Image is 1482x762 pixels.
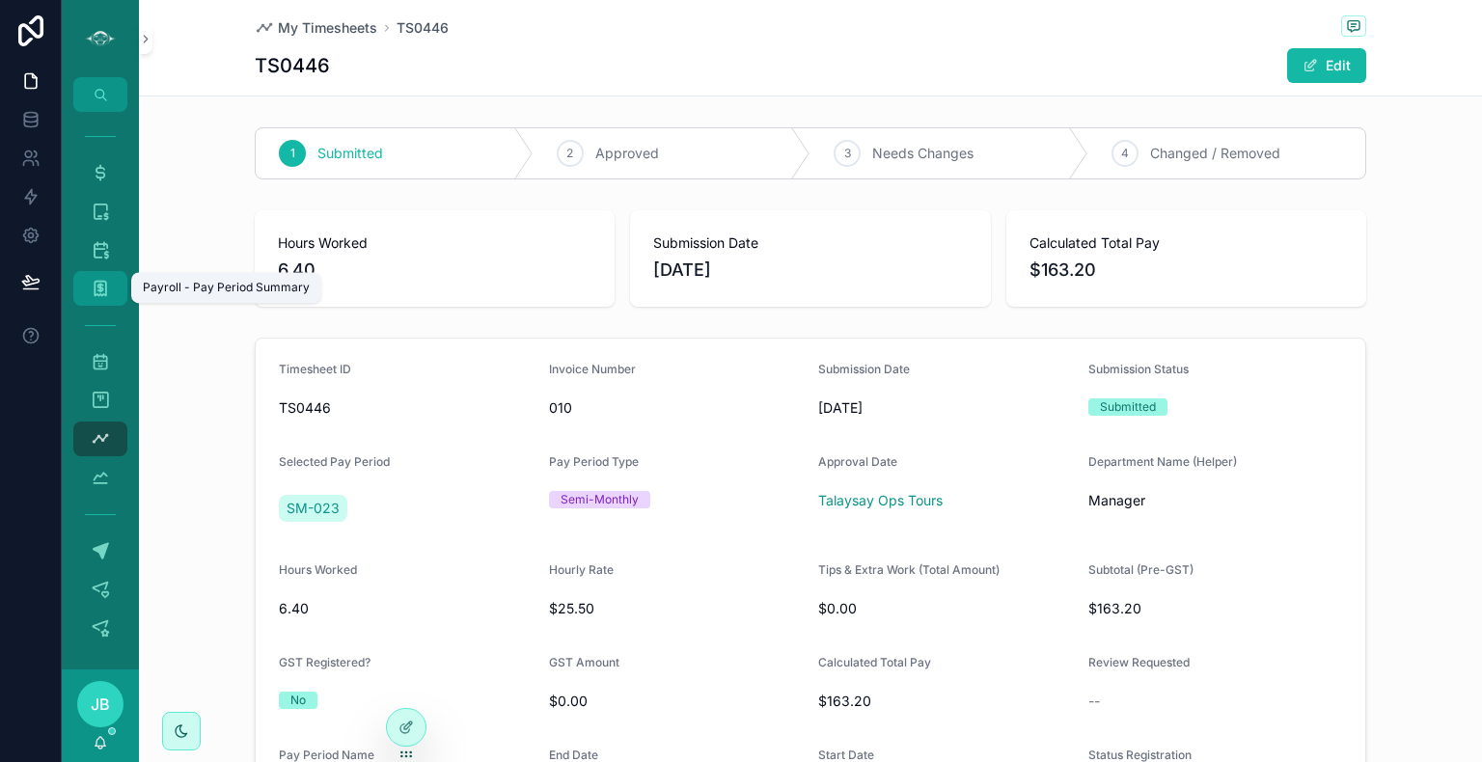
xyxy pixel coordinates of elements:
[549,398,804,418] span: 010
[818,362,910,376] span: Submission Date
[317,144,383,163] span: Submitted
[279,495,347,522] a: SM-023
[1121,146,1129,161] span: 4
[549,454,639,469] span: Pay Period Type
[290,692,306,709] div: No
[143,280,310,295] div: Payroll - Pay Period Summary
[561,491,639,508] div: Semi-Monthly
[818,692,1073,711] span: $163.20
[566,146,573,161] span: 2
[279,599,534,618] span: 6.40
[255,52,330,79] h1: TS0446
[818,748,874,762] span: Start Date
[818,599,1073,618] span: $0.00
[1029,233,1343,253] span: Calculated Total Pay
[653,233,967,253] span: Submission Date
[818,655,931,669] span: Calculated Total Pay
[279,748,374,762] span: Pay Period Name
[818,491,943,510] a: Talaysay Ops Tours
[1088,692,1100,711] span: --
[549,599,804,618] span: $25.50
[278,233,591,253] span: Hours Worked
[1029,257,1343,284] span: $163.20
[549,655,619,669] span: GST Amount
[549,692,804,711] span: $0.00
[278,257,591,284] span: 6.40
[653,257,967,284] span: [DATE]
[279,362,351,376] span: Timesheet ID
[872,144,974,163] span: Needs Changes
[818,454,897,469] span: Approval Date
[818,562,1000,577] span: Tips & Extra Work (Total Amount)
[278,18,377,38] span: My Timesheets
[287,499,340,518] span: SM-023
[279,655,370,669] span: GST Registered?
[279,454,390,469] span: Selected Pay Period
[1088,599,1343,618] span: $163.20
[818,398,1073,418] span: [DATE]
[279,398,534,418] span: TS0446
[255,18,377,38] a: My Timesheets
[62,112,139,669] div: scrollable content
[91,693,110,716] span: JB
[290,146,295,161] span: 1
[1088,562,1194,577] span: Subtotal (Pre-GST)
[1150,144,1280,163] span: Changed / Removed
[549,748,598,762] span: End Date
[549,562,614,577] span: Hourly Rate
[595,144,659,163] span: Approved
[1287,48,1366,83] button: Edit
[1088,454,1237,469] span: Department Name (Helper)
[1088,491,1343,510] span: Manager
[85,23,116,54] img: App logo
[844,146,851,161] span: 3
[1088,362,1189,376] span: Submission Status
[397,18,449,38] a: TS0446
[1100,398,1156,416] div: Submitted
[1088,748,1192,762] span: Status Registration
[1088,655,1190,669] span: Review Requested
[279,562,357,577] span: Hours Worked
[549,362,636,376] span: Invoice Number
